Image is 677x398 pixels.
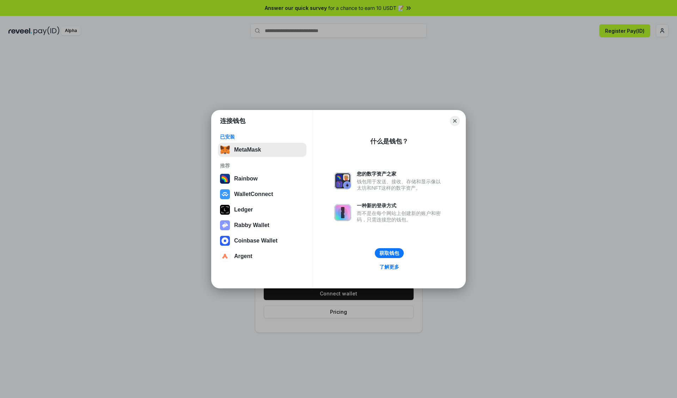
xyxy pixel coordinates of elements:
[234,176,258,182] div: Rainbow
[234,191,273,197] div: WalletConnect
[218,187,306,201] button: WalletConnect
[218,143,306,157] button: MetaMask
[375,262,403,271] a: 了解更多
[220,236,230,246] img: svg+xml,%3Csvg%20width%3D%2228%22%20height%3D%2228%22%20viewBox%3D%220%200%2028%2028%22%20fill%3D...
[220,134,304,140] div: 已安装
[450,116,460,126] button: Close
[218,203,306,217] button: Ledger
[357,210,444,223] div: 而不是在每个网站上创建新的账户和密码，只需连接您的钱包。
[234,222,269,228] div: Rabby Wallet
[218,249,306,263] button: Argent
[334,172,351,189] img: svg+xml,%3Csvg%20xmlns%3D%22http%3A%2F%2Fwww.w3.org%2F2000%2Fsvg%22%20fill%3D%22none%22%20viewBox...
[357,171,444,177] div: 您的数字资产之家
[375,248,404,258] button: 获取钱包
[218,234,306,248] button: Coinbase Wallet
[357,202,444,209] div: 一种新的登录方式
[220,220,230,230] img: svg+xml,%3Csvg%20xmlns%3D%22http%3A%2F%2Fwww.w3.org%2F2000%2Fsvg%22%20fill%3D%22none%22%20viewBox...
[379,264,399,270] div: 了解更多
[370,137,408,146] div: 什么是钱包？
[357,178,444,191] div: 钱包用于发送、接收、存储和显示像以太坊和NFT这样的数字资产。
[218,172,306,186] button: Rainbow
[220,117,245,125] h1: 连接钱包
[220,205,230,215] img: svg+xml,%3Csvg%20xmlns%3D%22http%3A%2F%2Fwww.w3.org%2F2000%2Fsvg%22%20width%3D%2228%22%20height%3...
[218,218,306,232] button: Rabby Wallet
[234,207,253,213] div: Ledger
[234,238,277,244] div: Coinbase Wallet
[220,174,230,184] img: svg+xml,%3Csvg%20width%3D%22120%22%20height%3D%22120%22%20viewBox%3D%220%200%20120%20120%22%20fil...
[234,147,261,153] div: MetaMask
[234,253,252,259] div: Argent
[379,250,399,256] div: 获取钱包
[334,204,351,221] img: svg+xml,%3Csvg%20xmlns%3D%22http%3A%2F%2Fwww.w3.org%2F2000%2Fsvg%22%20fill%3D%22none%22%20viewBox...
[220,163,304,169] div: 推荐
[220,251,230,261] img: svg+xml,%3Csvg%20width%3D%2228%22%20height%3D%2228%22%20viewBox%3D%220%200%2028%2028%22%20fill%3D...
[220,145,230,155] img: svg+xml,%3Csvg%20fill%3D%22none%22%20height%3D%2233%22%20viewBox%3D%220%200%2035%2033%22%20width%...
[220,189,230,199] img: svg+xml,%3Csvg%20width%3D%2228%22%20height%3D%2228%22%20viewBox%3D%220%200%2028%2028%22%20fill%3D...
